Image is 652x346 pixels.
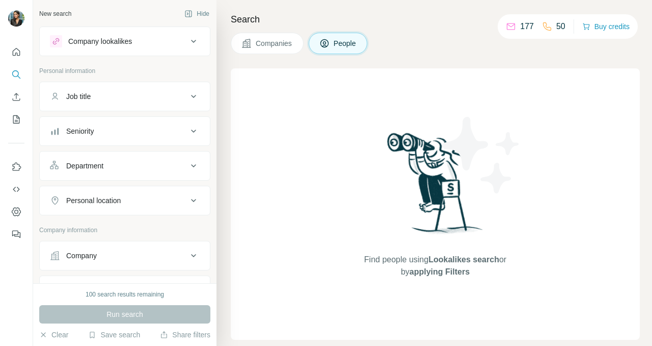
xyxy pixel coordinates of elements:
div: Seniority [66,126,94,136]
div: 100 search results remaining [86,290,164,299]
div: Company lookalikes [68,36,132,46]
img: Surfe Illustration - Stars [436,109,527,201]
button: Quick start [8,43,24,61]
button: Personal location [40,188,210,213]
h4: Search [231,12,640,27]
button: Use Surfe on LinkedIn [8,158,24,176]
span: People [334,38,357,48]
button: Company [40,243,210,268]
button: Job title [40,84,210,109]
p: 50 [556,20,565,33]
div: New search [39,9,71,18]
button: Search [8,65,24,84]
img: Avatar [8,10,24,27]
button: Department [40,154,210,178]
button: Feedback [8,225,24,243]
button: Clear [39,330,68,340]
img: Surfe Illustration - Woman searching with binoculars [383,130,488,244]
p: 177 [520,20,534,33]
button: Hide [177,6,216,21]
p: Personal information [39,66,210,76]
span: Lookalikes search [428,255,499,264]
span: Find people using or by [354,254,517,278]
button: Buy credits [582,19,630,34]
div: Department [66,161,103,171]
div: Job title [66,91,91,102]
button: Enrich CSV [8,88,24,106]
button: Seniority [40,119,210,143]
button: Industry [40,278,210,303]
p: Company information [39,226,210,235]
div: Personal location [66,195,121,206]
button: My lists [8,110,24,129]
button: Share filters [160,330,210,340]
span: applying Filters [410,267,470,276]
button: Use Surfe API [8,180,24,199]
span: Companies [256,38,293,48]
div: Company [66,251,97,261]
button: Dashboard [8,203,24,221]
button: Save search [88,330,140,340]
button: Company lookalikes [40,29,210,54]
